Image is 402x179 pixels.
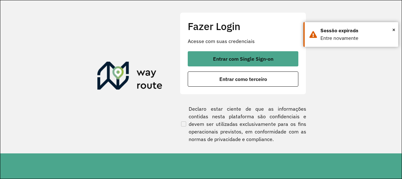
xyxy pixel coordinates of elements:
h2: Fazer Login [188,20,298,32]
button: button [188,51,298,66]
button: Close [392,25,395,34]
label: Declaro estar ciente de que as informações contidas nesta plataforma são confidenciais e devem se... [180,105,306,143]
div: Sessão expirada [320,27,393,34]
span: Entrar como terceiro [219,77,267,82]
p: Acesse com suas credenciais [188,37,298,45]
span: Entrar com Single Sign-on [213,56,273,61]
div: Entre novamente [320,34,393,42]
button: button [188,71,298,87]
img: Roteirizador AmbevTech [97,62,162,92]
span: × [392,25,395,34]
